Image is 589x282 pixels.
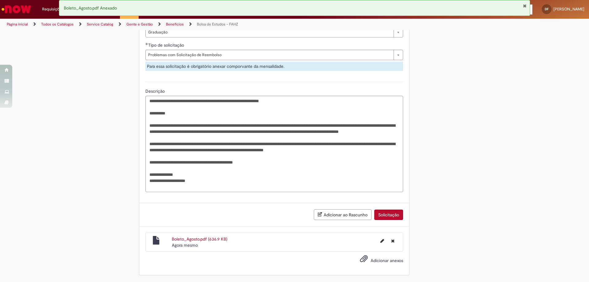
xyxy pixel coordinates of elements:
[197,22,238,27] a: Bolsa de Estudos – FAHZ
[371,258,403,263] span: Adicionar anexos
[314,209,371,220] button: Adicionar ao Rascunho
[41,22,74,27] a: Todos os Catálogos
[145,96,403,192] textarea: Descrição
[523,3,527,8] button: Fechar Notificação
[148,50,391,60] span: Problemas com Solicitação de Reembolso
[5,19,388,30] ul: Trilhas de página
[172,236,227,242] a: Boleto_Agosto.pdf (636.9 KB)
[172,242,198,248] span: Agora mesmo
[87,22,113,27] a: Service Catalog
[7,22,28,27] a: Página inicial
[126,22,153,27] a: Gente e Gestão
[145,62,403,71] div: Para essa solicitação é obrigatório anexar comporvante da mensalidade.
[1,3,32,15] img: ServiceNow
[545,7,549,11] span: DF
[387,236,398,246] button: Excluir Boleto_Agosto.pdf
[42,6,64,12] span: Requisições
[64,5,117,11] span: Boleto_Agosto.pdf Anexado
[166,22,184,27] a: Benefícios
[148,27,391,37] span: Graduação
[145,43,148,45] span: Obrigatório Preenchido
[374,210,403,220] button: Solicitação
[148,42,185,48] span: Tipo de solicitação
[377,236,388,246] button: Editar nome de arquivo Boleto_Agosto.pdf
[358,253,369,267] button: Adicionar anexos
[553,6,584,12] span: [PERSON_NAME]
[145,88,166,94] span: Descrição
[172,242,198,248] time: 28/08/2025 19:45:02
